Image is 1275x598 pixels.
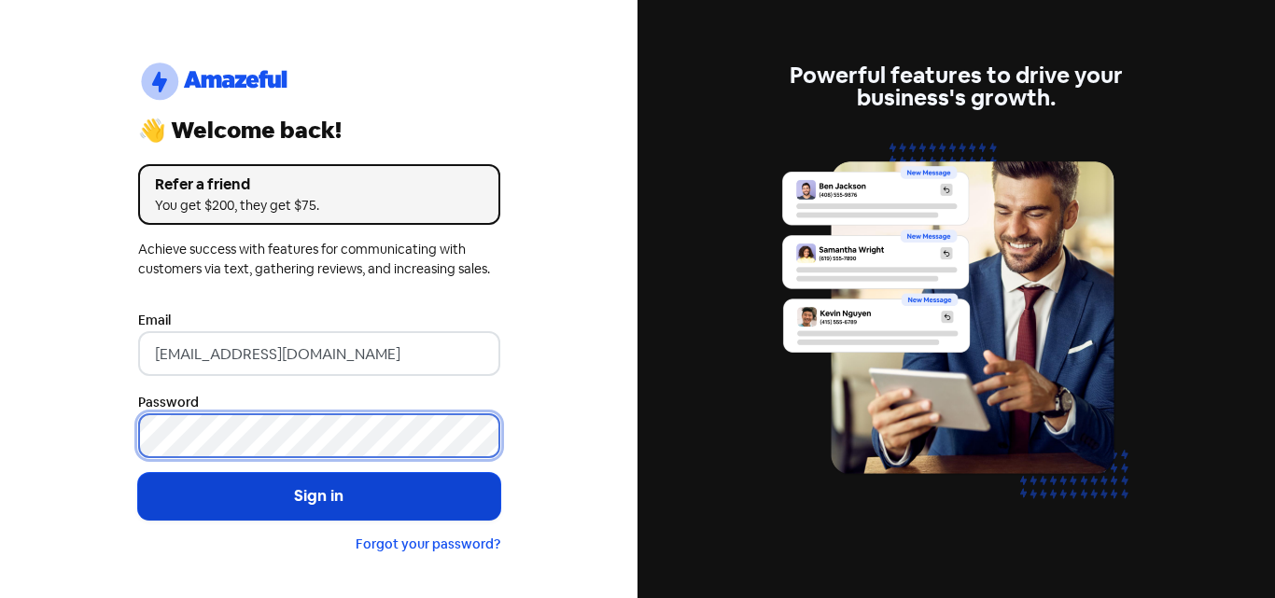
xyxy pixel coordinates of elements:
a: Forgot your password? [356,535,500,552]
img: inbox [776,132,1138,534]
label: Email [138,311,171,330]
div: Refer a friend [155,174,483,196]
label: Password [138,393,199,412]
div: You get $200, they get $75. [155,196,483,216]
div: Achieve success with features for communicating with customers via text, gathering reviews, and i... [138,240,500,279]
input: Enter your email address... [138,331,500,376]
button: Sign in [138,473,500,520]
div: Powerful features to drive your business's growth. [776,64,1138,109]
div: 👋 Welcome back! [138,119,500,142]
